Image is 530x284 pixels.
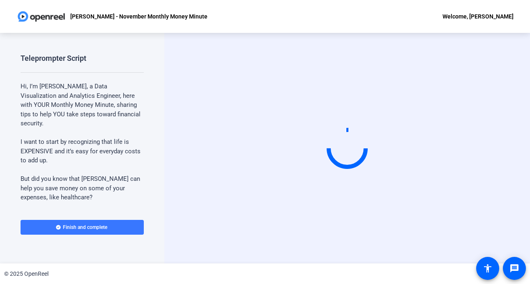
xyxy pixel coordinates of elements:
[21,220,144,235] button: Finish and complete
[21,53,86,63] div: Teleprompter Script
[21,82,144,128] p: Hi, I’m [PERSON_NAME], a Data Visualization and Analytics Engineer, here with YOUR Monthly Money ...
[63,224,107,231] span: Finish and complete
[16,8,66,25] img: OpenReel logo
[21,137,144,165] p: I want to start by recognizing that life is EXPENSIVE and it’s easy for everyday costs to add up.
[483,263,493,273] mat-icon: accessibility
[509,263,519,273] mat-icon: message
[21,174,144,202] p: But did you know that [PERSON_NAME] can help you save money on some of your expenses, like health...
[442,12,514,21] div: Welcome, [PERSON_NAME]
[70,12,207,21] p: [PERSON_NAME] - November Monthly Money Minute
[4,270,48,278] div: © 2025 OpenReel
